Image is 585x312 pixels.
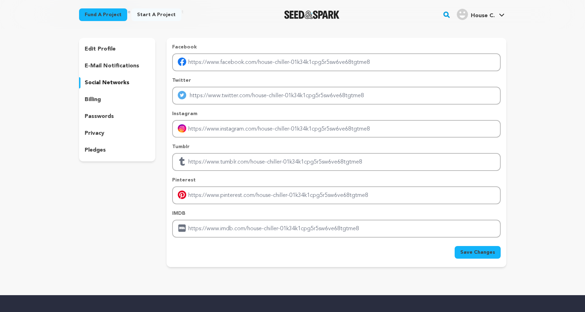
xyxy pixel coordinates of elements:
input: Enter instagram handle link [172,120,500,138]
img: user.png [457,9,468,20]
a: Seed&Spark Homepage [284,11,339,19]
p: billing [85,95,101,104]
button: passwords [79,111,156,122]
button: privacy [79,128,156,139]
input: Enter IMDB profile link [172,220,500,238]
img: Seed&Spark Logo Dark Mode [284,11,339,19]
button: pledges [79,145,156,156]
a: Fund a project [79,8,127,21]
img: pinterest-mobile.svg [178,191,186,199]
div: House C.'s Profile [457,9,495,20]
img: imdb.svg [178,224,186,232]
p: IMDB [172,210,500,217]
p: edit profile [85,45,116,53]
img: tumblr.svg [178,157,186,166]
span: House C.'s Profile [455,7,506,22]
img: facebook-mobile.svg [178,58,186,66]
span: Save Changes [460,249,495,256]
input: Enter tubmlr profile link [172,153,500,171]
p: social networks [85,79,129,87]
span: House C. [471,13,495,19]
p: e-mail notifications [85,62,139,70]
a: House C.'s Profile [455,7,506,20]
p: Tumblr [172,143,500,150]
p: privacy [85,129,104,138]
input: Enter pinterest profile link [172,186,500,204]
img: instagram-mobile.svg [178,124,186,133]
a: Start a project [131,8,181,21]
button: Save Changes [455,246,501,259]
button: social networks [79,77,156,88]
p: passwords [85,112,114,121]
input: Enter facebook profile link [172,53,500,71]
button: edit profile [79,44,156,55]
p: pledges [85,146,106,154]
input: Enter twitter profile link [172,87,500,105]
p: Twitter [172,77,500,84]
button: e-mail notifications [79,60,156,72]
p: Facebook [172,44,500,51]
button: billing [79,94,156,105]
img: twitter-mobile.svg [178,91,186,99]
p: Pinterest [172,177,500,184]
p: Instagram [172,110,500,117]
